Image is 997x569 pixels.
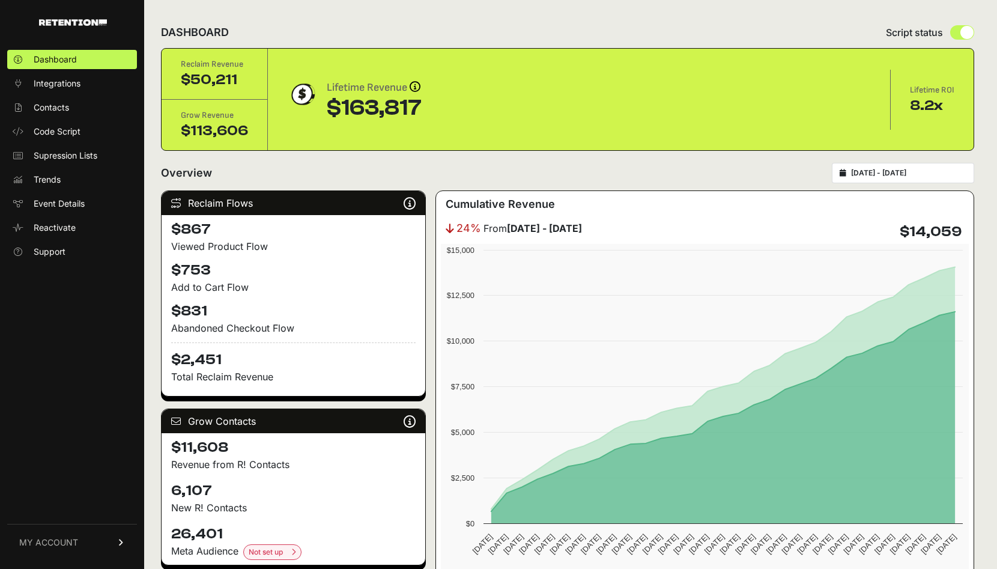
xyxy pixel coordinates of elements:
span: Support [34,246,65,258]
span: Trends [34,174,61,186]
a: Dashboard [7,50,137,69]
span: Event Details [34,198,85,210]
span: Integrations [34,78,80,90]
a: Support [7,242,137,261]
span: Code Script [34,126,80,138]
span: Contacts [34,102,69,114]
a: Contacts [7,98,137,117]
a: Trends [7,170,137,189]
img: Retention.com [39,19,107,26]
a: Reactivate [7,218,137,237]
span: Dashboard [34,53,77,65]
a: Event Details [7,194,137,213]
a: MY ACCOUNT [7,524,137,561]
a: Integrations [7,74,137,93]
span: MY ACCOUNT [19,537,78,549]
a: Supression Lists [7,146,137,165]
span: Supression Lists [34,150,97,162]
a: Code Script [7,122,137,141]
span: Reactivate [34,222,76,234]
div: Meta Audience [171,544,416,560]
